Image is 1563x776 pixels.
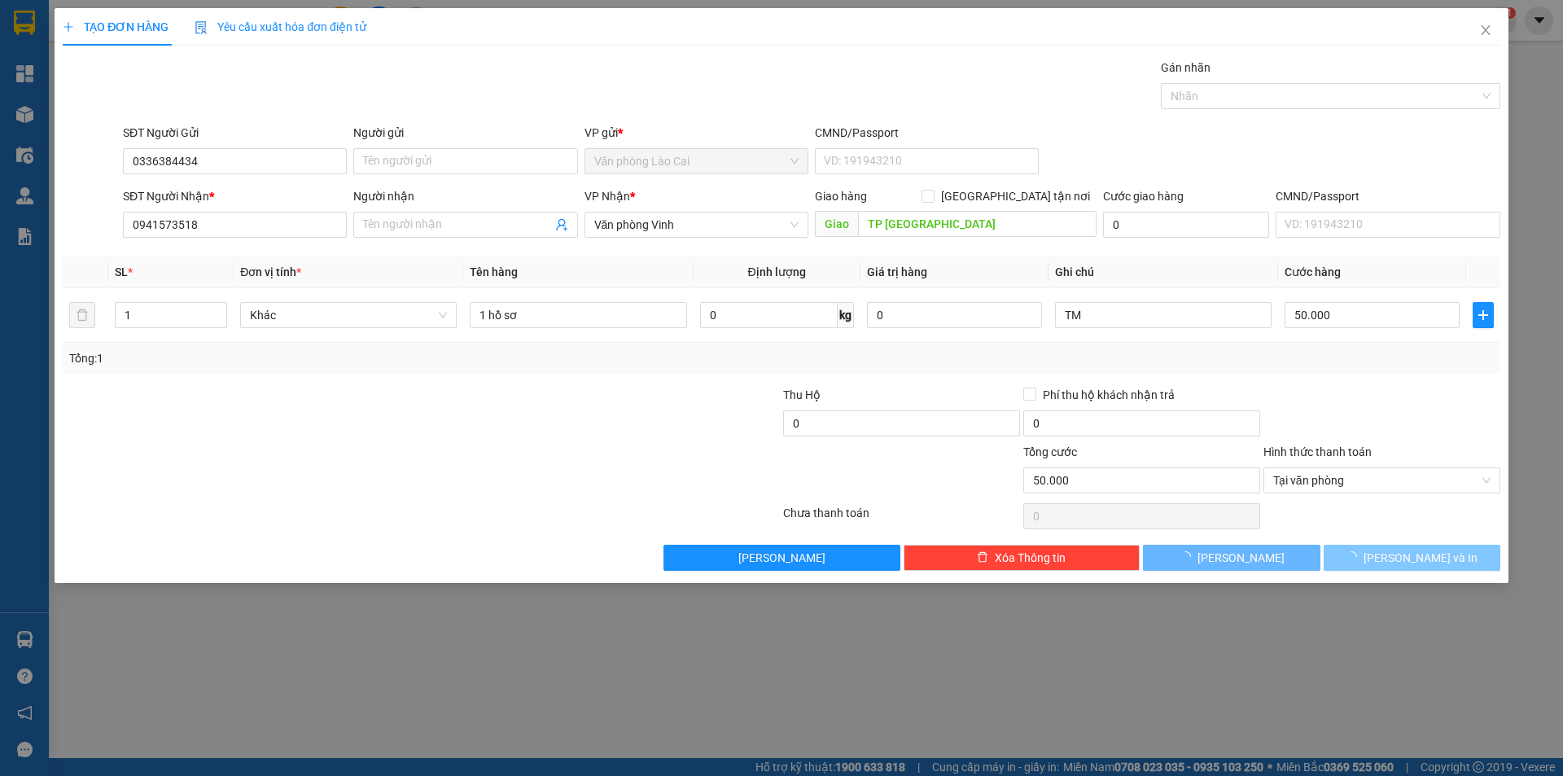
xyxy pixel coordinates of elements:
[1055,302,1272,328] input: Ghi Chú
[1324,545,1500,571] button: [PERSON_NAME] và In
[1273,468,1491,493] span: Tại văn phòng
[995,549,1066,567] span: Xóa Thông tin
[1197,549,1285,567] span: [PERSON_NAME]
[353,124,577,142] div: Người gửi
[594,213,799,237] span: Văn phòng Vinh
[1364,549,1478,567] span: [PERSON_NAME] và In
[240,265,301,278] span: Đơn vị tính
[1103,190,1184,203] label: Cước giao hàng
[1285,265,1341,278] span: Cước hàng
[1463,8,1508,54] button: Close
[470,302,686,328] input: VD: Bàn, Ghế
[1473,309,1493,322] span: plus
[1161,61,1211,74] label: Gán nhãn
[1049,256,1278,288] th: Ghi chú
[935,187,1097,205] span: [GEOGRAPHIC_DATA] tận nơi
[69,302,95,328] button: delete
[867,265,927,278] span: Giá trị hàng
[123,124,347,142] div: SĐT Người Gửi
[250,303,447,327] span: Khác
[815,124,1039,142] div: CMND/Passport
[1346,551,1364,563] span: loading
[815,190,867,203] span: Giao hàng
[1263,445,1372,458] label: Hình thức thanh toán
[555,218,568,231] span: user-add
[69,349,603,367] div: Tổng: 1
[738,549,825,567] span: [PERSON_NAME]
[977,551,988,564] span: delete
[781,504,1022,533] div: Chưa thanh toán
[584,124,808,142] div: VP gửi
[195,21,208,34] img: icon
[1023,445,1077,458] span: Tổng cước
[1036,386,1181,404] span: Phí thu hộ khách nhận trả
[195,20,366,33] span: Yêu cầu xuất hóa đơn điện tử
[1180,551,1197,563] span: loading
[1276,187,1500,205] div: CMND/Passport
[748,265,806,278] span: Định lượng
[904,545,1141,571] button: deleteXóa Thông tin
[1143,545,1320,571] button: [PERSON_NAME]
[1473,302,1494,328] button: plus
[63,20,169,33] span: TẠO ĐƠN HÀNG
[663,545,900,571] button: [PERSON_NAME]
[123,187,347,205] div: SĐT Người Nhận
[783,388,821,401] span: Thu Hộ
[838,302,854,328] span: kg
[584,190,630,203] span: VP Nhận
[594,149,799,173] span: Văn phòng Lào Cai
[115,265,128,278] span: SL
[353,187,577,205] div: Người nhận
[63,21,74,33] span: plus
[1103,212,1269,238] input: Cước giao hàng
[1479,24,1492,37] span: close
[867,302,1042,328] input: 0
[470,265,518,278] span: Tên hàng
[858,211,1097,237] input: Dọc đường
[815,211,858,237] span: Giao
